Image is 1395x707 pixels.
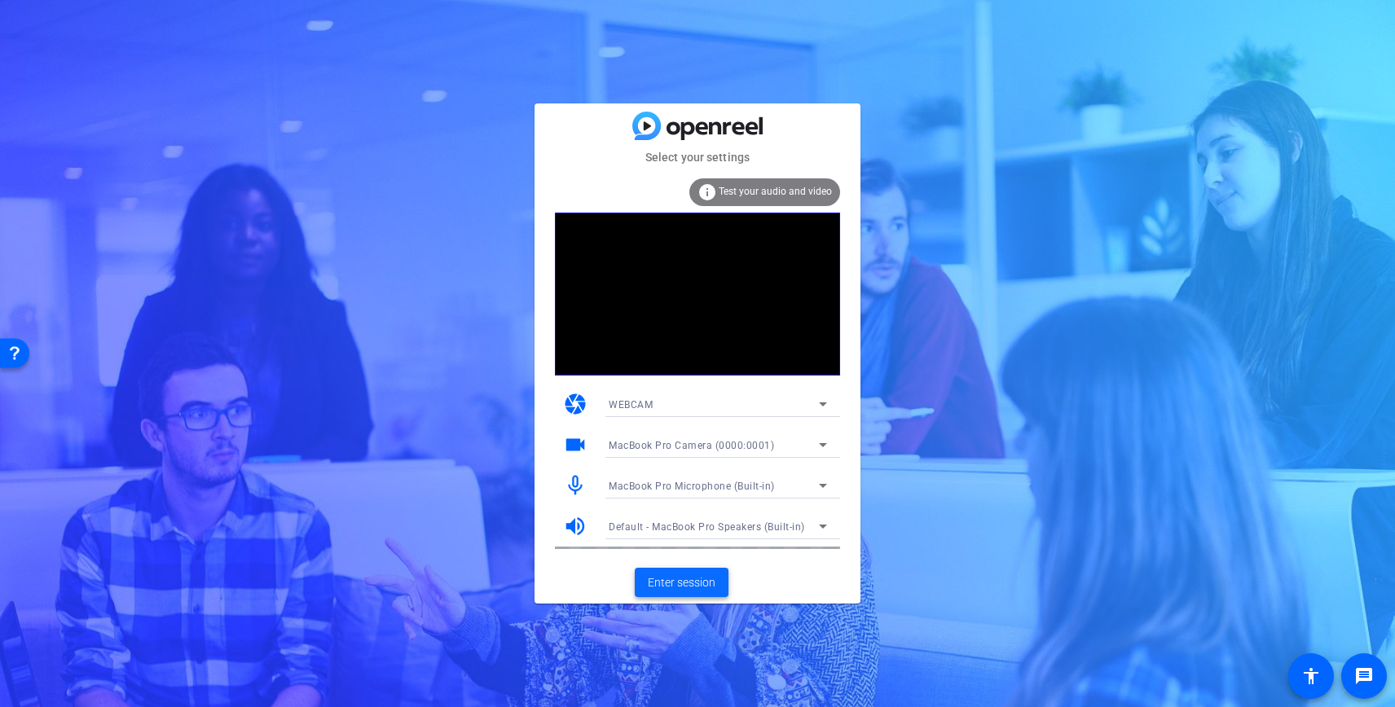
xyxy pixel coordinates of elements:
span: MacBook Pro Microphone (Built-in) [609,481,775,492]
span: WEBCAM [609,399,653,411]
mat-icon: message [1354,666,1374,686]
mat-icon: info [697,182,717,202]
mat-icon: accessibility [1301,666,1321,686]
mat-icon: videocam [563,433,587,457]
span: MacBook Pro Camera (0000:0001) [609,440,774,451]
mat-icon: volume_up [563,514,587,538]
img: blue-gradient.svg [632,112,763,140]
span: Test your audio and video [719,186,832,197]
mat-icon: camera [563,392,587,416]
button: Enter session [635,568,728,597]
span: Default - MacBook Pro Speakers (Built-in) [609,521,805,533]
mat-icon: mic_none [563,473,587,498]
span: Enter session [648,574,715,591]
mat-card-subtitle: Select your settings [535,148,860,166]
